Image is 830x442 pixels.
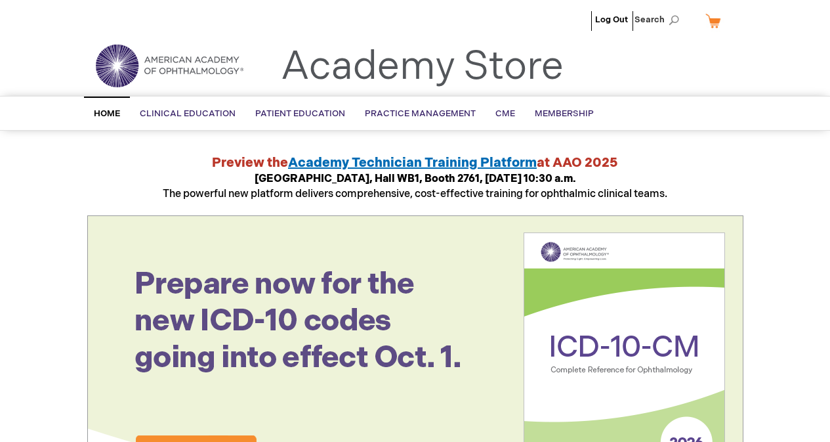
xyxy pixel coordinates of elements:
span: Patient Education [255,108,345,119]
strong: Preview the at AAO 2025 [212,155,618,171]
span: Practice Management [365,108,476,119]
a: Log Out [595,14,628,25]
a: Academy Technician Training Platform [288,155,537,171]
span: Home [94,108,120,119]
strong: [GEOGRAPHIC_DATA], Hall WB1, Booth 2761, [DATE] 10:30 a.m. [255,173,576,185]
a: Academy Store [281,43,564,91]
span: Search [634,7,684,33]
span: CME [495,108,515,119]
span: The powerful new platform delivers comprehensive, cost-effective training for ophthalmic clinical... [163,173,667,200]
span: Membership [535,108,594,119]
span: Clinical Education [140,108,236,119]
